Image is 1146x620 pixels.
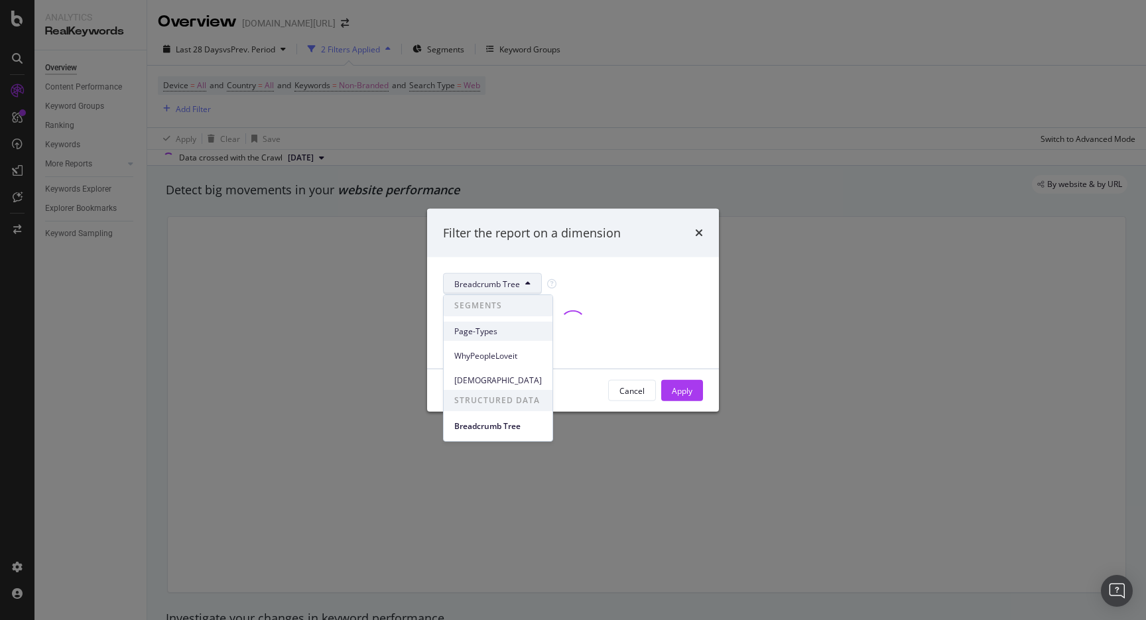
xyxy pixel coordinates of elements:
span: WhyPeopleLoveit [454,350,542,362]
div: Apply [672,385,692,396]
div: times [695,224,703,241]
button: Breadcrumb Tree [443,273,542,294]
span: Page-Types [454,326,542,338]
div: Cancel [619,385,645,396]
div: Open Intercom Messenger [1101,575,1133,607]
div: modal [427,208,719,412]
button: Apply [661,380,703,401]
span: STRUCTURED DATA [444,390,552,411]
span: Breadcrumb Tree [454,420,542,432]
span: CanonTest [454,375,542,387]
div: Filter the report on a dimension [443,224,621,241]
span: Breadcrumb Tree [454,278,520,289]
button: Cancel [608,380,656,401]
span: SEGMENTS [444,295,552,316]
